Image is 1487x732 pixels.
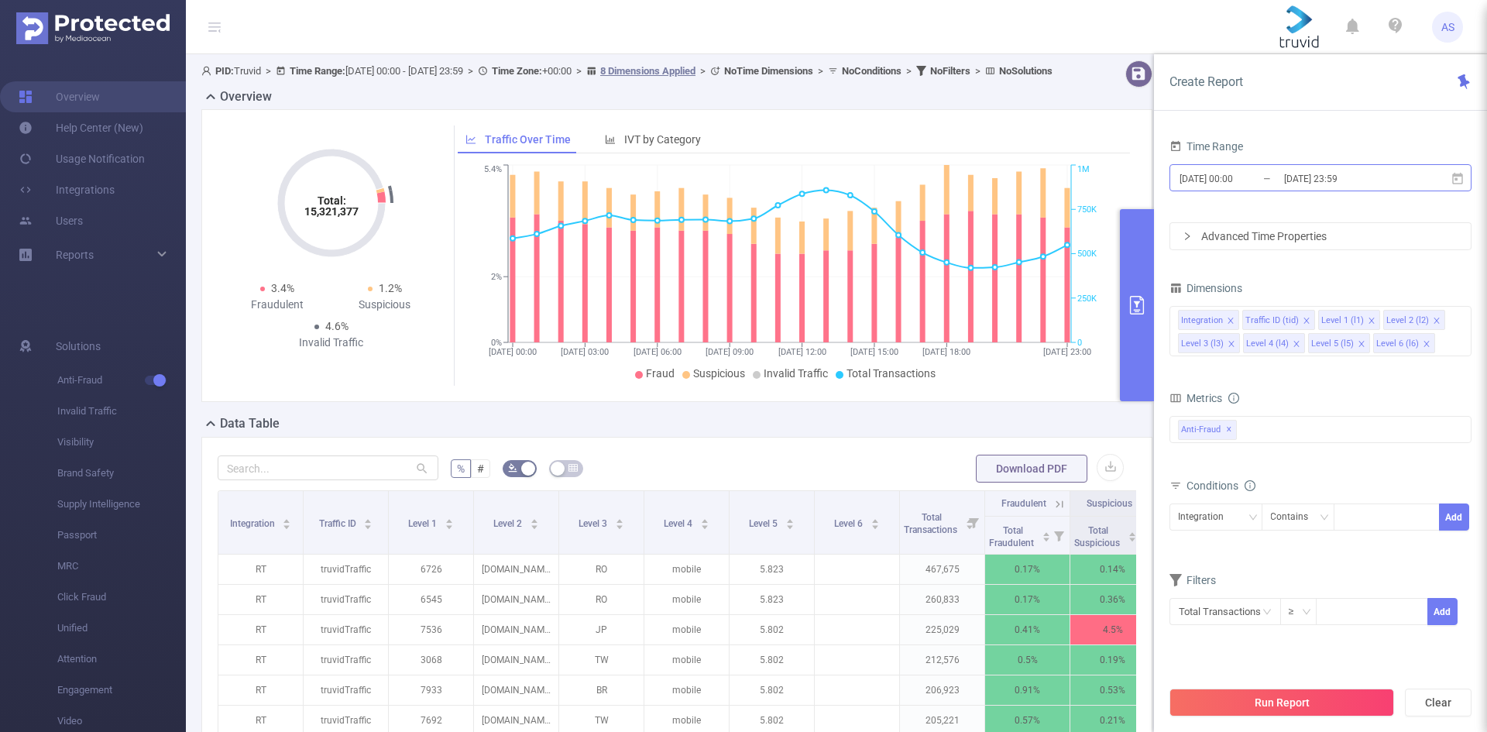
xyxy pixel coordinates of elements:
[785,517,794,521] i: icon: caret-up
[530,523,538,528] i: icon: caret-down
[215,65,234,77] b: PID:
[1042,530,1050,534] i: icon: caret-up
[1439,503,1469,531] button: Add
[1178,504,1235,530] div: Integration
[457,462,465,475] span: %
[57,520,186,551] span: Passport
[19,112,143,143] a: Help Center (New)
[624,133,701,146] span: IVT by Category
[1243,333,1305,353] li: Level 4 (l4)
[474,555,558,584] p: [DOMAIN_NAME]
[568,463,578,473] i: icon: table
[615,523,623,528] i: icon: caret-down
[474,645,558,675] p: [DOMAIN_NAME]
[572,65,586,77] span: >
[277,335,385,351] div: Invalid Traffic
[1178,310,1239,330] li: Integration
[871,517,879,521] i: icon: caret-up
[633,347,681,357] tspan: [DATE] 06:00
[644,585,729,614] p: mobile
[463,65,478,77] span: >
[985,585,1070,614] p: 0.17%
[1178,420,1237,440] span: Anti-Fraud
[900,645,984,675] p: 212,576
[319,518,359,529] span: Traffic ID
[1074,525,1122,548] span: Total Suspicious
[57,644,186,675] span: Attention
[1169,689,1394,717] button: Run Report
[1386,311,1429,331] div: Level 2 (l2)
[1289,599,1305,624] div: ≥
[57,396,186,427] span: Invalid Traffic
[304,645,388,675] p: truvidTraffic
[1242,310,1315,330] li: Traffic ID (tid)
[1228,340,1235,349] i: icon: close
[389,615,473,644] p: 7536
[1303,317,1310,326] i: icon: close
[1042,530,1051,539] div: Sort
[445,517,453,521] i: icon: caret-up
[1077,338,1082,348] tspan: 0
[201,66,215,76] i: icon: user
[304,615,388,644] p: truvidTraffic
[491,272,502,282] tspan: 2%
[813,65,828,77] span: >
[220,88,272,106] h2: Overview
[1070,615,1155,644] p: 4.5%
[963,491,984,554] i: Filter menu
[1373,333,1435,353] li: Level 6 (l6)
[999,65,1053,77] b: No Solutions
[1070,555,1155,584] p: 0.14%
[465,134,476,145] i: icon: line-chart
[1248,513,1258,524] i: icon: down
[57,427,186,458] span: Visibility
[218,455,438,480] input: Search...
[778,347,826,357] tspan: [DATE] 12:00
[57,582,186,613] span: Click Fraud
[579,518,610,529] span: Level 3
[785,517,795,526] div: Sort
[19,81,100,112] a: Overview
[477,462,484,475] span: #
[970,65,985,77] span: >
[1042,535,1050,540] i: icon: caret-down
[364,517,373,521] i: icon: caret-up
[218,555,303,584] p: RT
[1070,645,1155,675] p: 0.19%
[1308,333,1370,353] li: Level 5 (l5)
[57,613,186,644] span: Unified
[1227,317,1235,326] i: icon: close
[16,12,170,44] img: Protected Media
[389,555,473,584] p: 6726
[1283,168,1408,189] input: End date
[1187,479,1255,492] span: Conditions
[218,675,303,705] p: RT
[1048,517,1070,554] i: Filter menu
[218,615,303,644] p: RT
[220,414,280,433] h2: Data Table
[530,517,538,521] i: icon: caret-up
[730,645,814,675] p: 5.802
[218,645,303,675] p: RT
[1169,392,1222,404] span: Metrics
[1043,347,1091,357] tspan: [DATE] 23:00
[290,65,345,77] b: Time Range:
[1368,317,1375,326] i: icon: close
[730,675,814,705] p: 5.802
[56,239,94,270] a: Reports
[871,523,879,528] i: icon: caret-down
[1001,498,1046,509] span: Fraudulent
[1358,340,1365,349] i: icon: close
[1183,232,1192,241] i: icon: right
[1128,535,1136,540] i: icon: caret-down
[56,331,101,362] span: Solutions
[1128,530,1137,539] div: Sort
[19,174,115,205] a: Integrations
[749,518,780,529] span: Level 5
[489,347,537,357] tspan: [DATE] 00:00
[1077,294,1097,304] tspan: 250K
[304,585,388,614] p: truvidTraffic
[900,585,984,614] p: 260,833
[930,65,970,77] b: No Filters
[976,455,1087,483] button: Download PDF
